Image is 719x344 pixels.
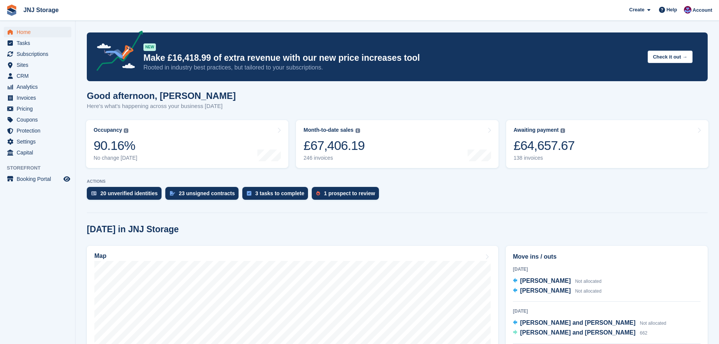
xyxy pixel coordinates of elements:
span: Settings [17,136,62,147]
p: Make £16,418.99 of extra revenue with our new price increases tool [143,52,642,63]
h2: [DATE] in JNJ Storage [87,224,179,234]
a: menu [4,71,71,81]
img: stora-icon-8386f47178a22dfd0bd8f6a31ec36ba5ce8667c1dd55bd0f319d3a0aa187defe.svg [6,5,17,16]
span: Not allocated [575,279,602,284]
span: [PERSON_NAME] [520,278,571,284]
img: icon-info-grey-7440780725fd019a000dd9b08b2336e03edf1995a4989e88bcd33f0948082b44.svg [356,128,360,133]
h2: Move ins / outs [513,252,701,261]
a: menu [4,103,71,114]
span: Coupons [17,114,62,125]
div: 23 unsigned contracts [179,190,235,196]
a: menu [4,174,71,184]
a: Awaiting payment £64,657.67 138 invoices [506,120,708,168]
img: task-75834270c22a3079a89374b754ae025e5fb1db73e45f91037f5363f120a921f8.svg [247,191,251,196]
span: Capital [17,147,62,158]
div: 90.16% [94,138,137,153]
a: menu [4,125,71,136]
span: Subscriptions [17,49,62,59]
img: Jonathan Scrase [684,6,691,14]
span: Not allocated [640,321,666,326]
div: 246 invoices [303,155,365,161]
span: Not allocated [575,288,602,294]
span: Sites [17,60,62,70]
span: Pricing [17,103,62,114]
img: prospect-51fa495bee0391a8d652442698ab0144808aea92771e9ea1ae160a38d050c398.svg [316,191,320,196]
span: Booking Portal [17,174,62,184]
a: menu [4,60,71,70]
a: [PERSON_NAME] and [PERSON_NAME] Not allocated [513,318,666,328]
a: menu [4,114,71,125]
span: Protection [17,125,62,136]
a: [PERSON_NAME] Not allocated [513,286,602,296]
button: Check it out → [648,51,693,63]
a: menu [4,93,71,103]
p: Here's what's happening across your business [DATE] [87,102,236,111]
a: 3 tasks to complete [242,187,312,204]
div: [DATE] [513,266,701,273]
img: icon-info-grey-7440780725fd019a000dd9b08b2336e03edf1995a4989e88bcd33f0948082b44.svg [560,128,565,133]
div: 3 tasks to complete [255,190,304,196]
div: 138 invoices [514,155,575,161]
span: Account [693,6,712,14]
div: [DATE] [513,308,701,315]
div: £64,657.67 [514,138,575,153]
p: ACTIONS [87,179,708,184]
a: menu [4,136,71,147]
div: 20 unverified identities [100,190,158,196]
img: icon-info-grey-7440780725fd019a000dd9b08b2336e03edf1995a4989e88bcd33f0948082b44.svg [124,128,128,133]
a: menu [4,38,71,48]
div: 1 prospect to review [324,190,375,196]
span: Invoices [17,93,62,103]
a: Occupancy 90.16% No change [DATE] [86,120,288,168]
img: contract_signature_icon-13c848040528278c33f63329250d36e43548de30e8caae1d1a13099fd9432cc5.svg [170,191,175,196]
span: CRM [17,71,62,81]
a: menu [4,82,71,92]
img: verify_identity-adf6edd0f0f0b5bbfe63781bf79b02c33cf7c696d77639b501bdc392416b5a36.svg [91,191,97,196]
span: Tasks [17,38,62,48]
span: 662 [640,330,647,336]
a: 20 unverified identities [87,187,165,204]
a: [PERSON_NAME] Not allocated [513,276,602,286]
span: Storefront [7,164,75,172]
span: [PERSON_NAME] and [PERSON_NAME] [520,319,636,326]
div: Occupancy [94,127,122,133]
span: Help [667,6,677,14]
div: No change [DATE] [94,155,137,161]
a: Month-to-date sales £67,406.19 246 invoices [296,120,498,168]
h2: Map [94,253,106,259]
h1: Good afternoon, [PERSON_NAME] [87,91,236,101]
a: menu [4,49,71,59]
span: Create [629,6,644,14]
span: [PERSON_NAME] [520,287,571,294]
a: menu [4,147,71,158]
img: price-adjustments-announcement-icon-8257ccfd72463d97f412b2fc003d46551f7dbcb40ab6d574587a9cd5c0d94... [90,31,143,74]
div: £67,406.19 [303,138,365,153]
div: Awaiting payment [514,127,559,133]
a: JNJ Storage [20,4,62,16]
p: Rooted in industry best practices, but tailored to your subscriptions. [143,63,642,72]
a: Preview store [62,174,71,184]
a: 1 prospect to review [312,187,382,204]
a: 23 unsigned contracts [165,187,243,204]
a: [PERSON_NAME] and [PERSON_NAME] 662 [513,328,647,338]
span: Home [17,27,62,37]
span: [PERSON_NAME] and [PERSON_NAME] [520,329,636,336]
span: Analytics [17,82,62,92]
a: menu [4,27,71,37]
div: NEW [143,43,156,51]
div: Month-to-date sales [303,127,353,133]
